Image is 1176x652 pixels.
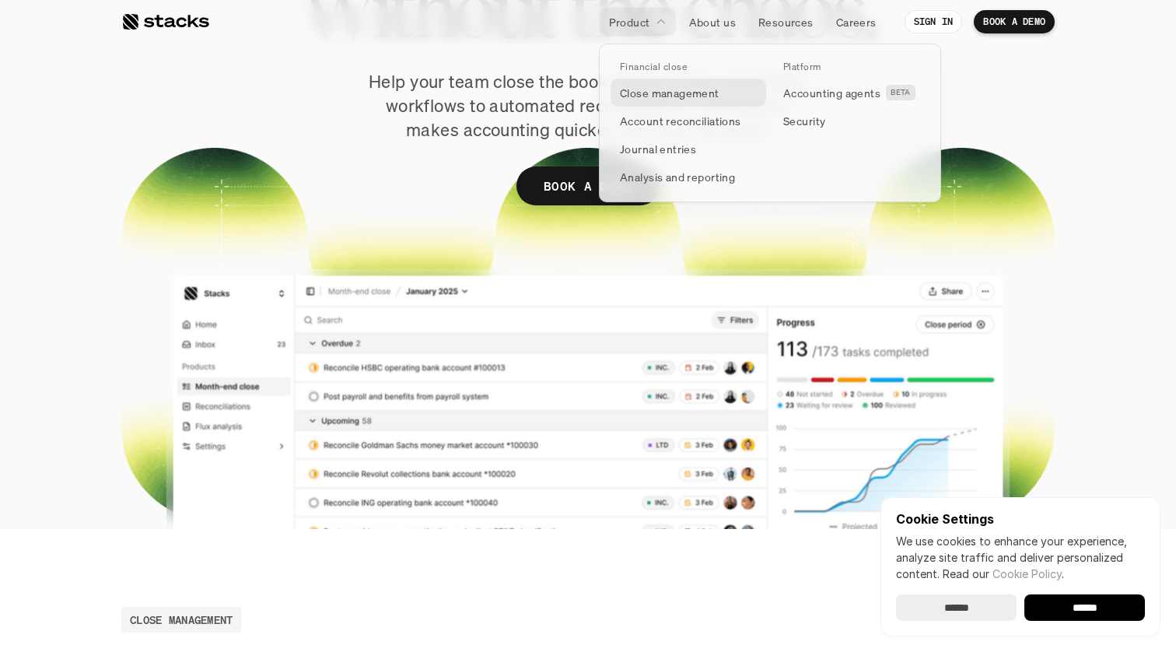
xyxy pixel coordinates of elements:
[836,14,877,30] p: Careers
[184,296,252,307] a: Privacy Policy
[774,107,929,135] a: Security
[905,10,963,33] a: SIGN IN
[749,8,823,36] a: Resources
[362,70,814,142] p: Help your team close the books faster. From centralized workflows to automated reconciliations, W...
[680,8,745,36] a: About us
[783,61,821,72] p: Platform
[983,16,1045,27] p: BOOK A DEMO
[774,79,929,107] a: Accounting agentsBETA
[620,113,741,129] p: Account reconciliations
[516,167,660,205] a: BOOK A DEMO
[611,135,766,163] a: Journal entries
[827,8,886,36] a: Careers
[914,16,954,27] p: SIGN IN
[943,567,1064,580] span: Read our .
[689,14,736,30] p: About us
[891,88,911,97] h2: BETA
[620,61,687,72] p: Financial close
[620,85,719,101] p: Close management
[609,14,650,30] p: Product
[544,175,632,198] p: BOOK A DEMO
[611,163,766,191] a: Analysis and reporting
[620,141,696,157] p: Journal entries
[992,567,1062,580] a: Cookie Policy
[611,79,766,107] a: Close management
[896,513,1145,525] p: Cookie Settings
[783,113,825,129] p: Security
[896,533,1145,582] p: We use cookies to enhance your experience, analyze site traffic and deliver personalized content.
[620,169,735,185] p: Analysis and reporting
[611,107,766,135] a: Account reconciliations
[758,14,814,30] p: Resources
[130,612,233,628] h2: CLOSE MANAGEMENT
[783,85,880,101] p: Accounting agents
[974,10,1055,33] a: BOOK A DEMO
